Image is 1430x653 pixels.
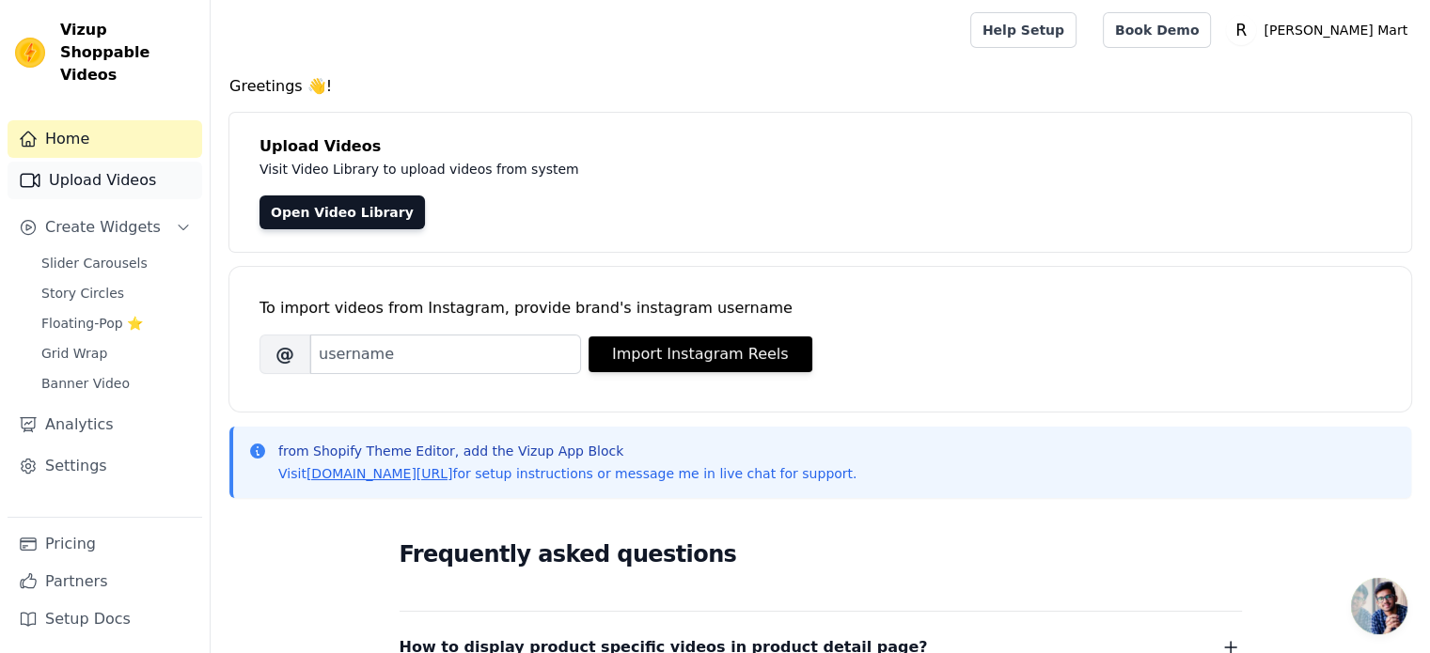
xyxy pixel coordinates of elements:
[259,334,310,374] span: @
[8,563,202,600] a: Partners
[310,334,581,374] input: username
[278,442,856,460] p: from Shopify Theme Editor, add the Vizup App Block
[41,314,143,333] span: Floating-Pop ⭐
[1226,13,1415,47] button: R [PERSON_NAME] Mart
[8,600,202,638] a: Setup Docs
[229,75,1411,98] h4: Greetings 👋!
[8,209,202,246] button: Create Widgets
[8,447,202,485] a: Settings
[8,162,202,199] a: Upload Videos
[1256,13,1415,47] p: [PERSON_NAME] Mart
[30,370,202,396] a: Banner Video
[41,374,130,393] span: Banner Video
[41,284,124,303] span: Story Circles
[1235,21,1247,39] text: R
[8,406,202,443] a: Analytics
[589,336,812,372] button: Import Instagram Reels
[306,466,453,481] a: [DOMAIN_NAME][URL]
[15,38,45,68] img: Vizup
[259,158,1102,180] p: Visit Video Library to upload videos from system
[1103,12,1211,48] a: Book Demo
[970,12,1076,48] a: Help Setup
[30,340,202,366] a: Grid Wrap
[30,250,202,276] a: Slider Carousels
[259,135,1381,158] h4: Upload Videos
[30,310,202,336] a: Floating-Pop ⭐
[8,525,202,563] a: Pricing
[400,536,1242,573] h2: Frequently asked questions
[278,464,856,483] p: Visit for setup instructions or message me in live chat for support.
[45,216,161,239] span: Create Widgets
[1351,578,1407,634] div: Open chat
[60,19,195,86] span: Vizup Shoppable Videos
[30,280,202,306] a: Story Circles
[259,297,1381,319] div: To import videos from Instagram, provide brand's instagram username
[41,344,107,363] span: Grid Wrap
[41,254,148,272] span: Slider Carousels
[259,195,425,229] a: Open Video Library
[8,120,202,158] a: Home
